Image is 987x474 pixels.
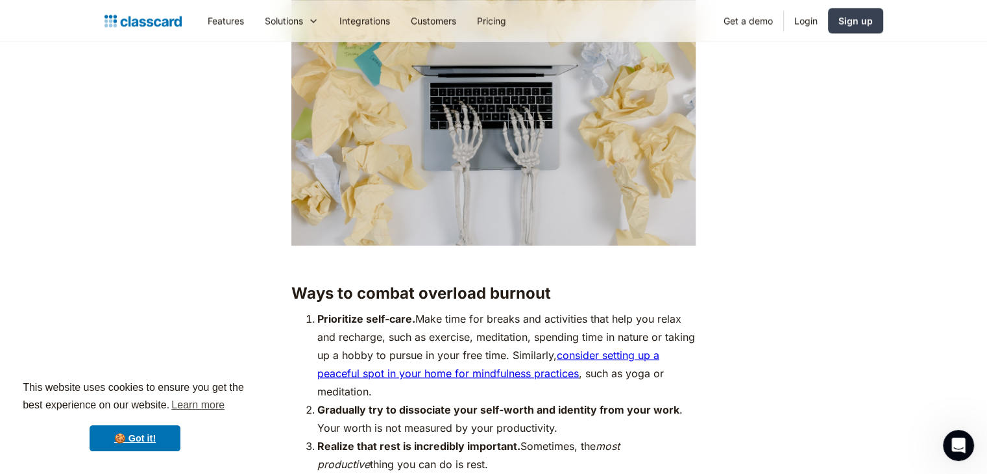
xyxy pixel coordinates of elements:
em: most productive [317,439,620,470]
li: Make time for breaks and activities that help you relax and recharge, such as exercise, meditatio... [317,309,696,400]
a: Customers [400,6,467,35]
a: Pricing [467,6,517,35]
a: learn more about cookies [169,395,226,415]
a: Login [784,6,828,35]
a: Get a demo [713,6,783,35]
strong: Gradually try to dissociate your self-worth and identity from your work [317,403,679,416]
iframe: Intercom live chat [943,430,974,461]
div: cookieconsent [10,368,260,464]
li: . Your worth is not measured by your productivity. [317,400,696,436]
a: Integrations [329,6,400,35]
a: Sign up [828,8,883,33]
strong: Realize that rest is incredibly important. [317,439,520,452]
div: Solutions [265,14,303,27]
a: dismiss cookie message [90,425,180,451]
a: home [104,12,182,30]
div: Solutions [254,6,329,35]
div: Sign up [838,14,873,27]
li: Sometimes, the thing you can do is rest. [317,436,696,473]
strong: Ways to combat overload burnout [291,283,551,302]
strong: Prioritize self-care. [317,312,415,325]
p: ‍ [291,252,696,270]
a: Features [197,6,254,35]
span: This website uses cookies to ensure you get the best experience on our website. [23,380,247,415]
